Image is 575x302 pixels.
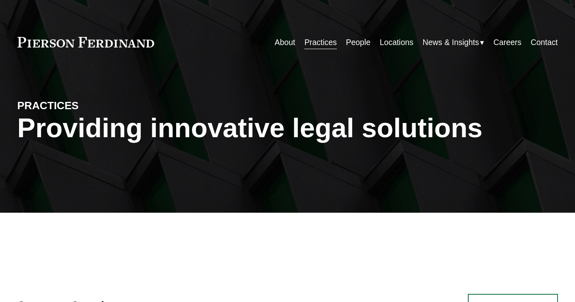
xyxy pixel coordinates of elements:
[17,112,558,144] h1: Providing innovative legal solutions
[17,99,153,112] h4: PRACTICES
[531,35,558,50] a: Contact
[275,35,295,50] a: About
[422,35,484,50] a: folder dropdown
[422,35,479,50] span: News & Insights
[304,35,337,50] a: Practices
[493,35,521,50] a: Careers
[380,35,413,50] a: Locations
[346,35,370,50] a: People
